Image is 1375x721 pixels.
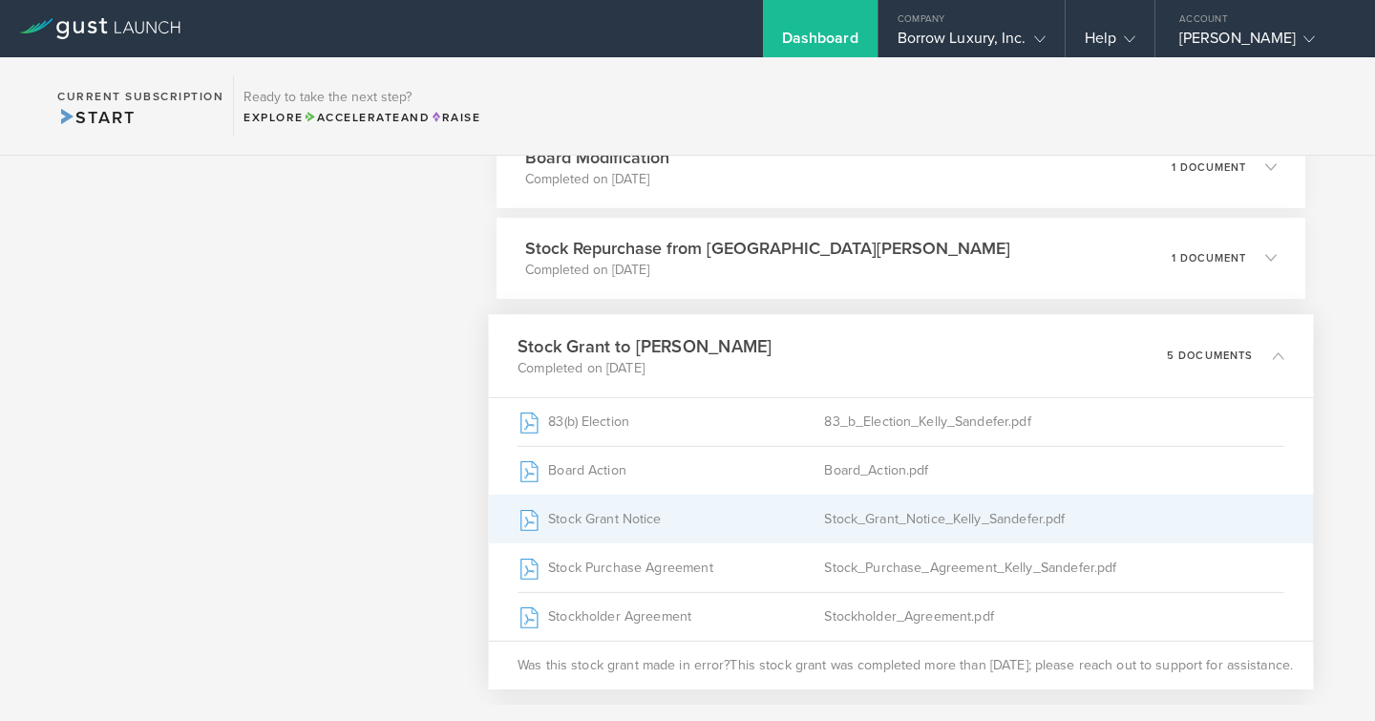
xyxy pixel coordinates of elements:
div: Stock Grant Notice [518,495,824,542]
span: Raise [430,111,480,124]
div: Stock_Purchase_Agreement_Kelly_Sandefer.pdf [824,543,1284,591]
div: [PERSON_NAME] [1179,29,1342,57]
div: Borrow Luxury, Inc. [898,29,1046,57]
p: Completed on [DATE] [525,261,1010,280]
div: Board_Action.pdf [824,446,1284,494]
p: Completed on [DATE] [525,170,669,189]
div: Dashboard [782,29,858,57]
span: This stock grant was completed more than [DATE]; please reach out to support for assistance. [730,655,1293,674]
span: Start [57,107,135,128]
div: Stockholder_Agreement.pdf [824,592,1284,640]
div: Help [1085,29,1135,57]
h3: Ready to take the next step? [243,91,480,104]
iframe: Chat Widget [1280,629,1375,721]
h3: Stock Grant to [PERSON_NAME] [518,333,772,359]
div: Was this stock grant made in error? [488,640,1313,689]
div: 83_b_Election_Kelly_Sandefer.pdf [824,397,1284,445]
h2: Current Subscription [57,91,223,102]
div: Ready to take the next step?ExploreAccelerateandRaise [233,76,490,136]
h3: Stock Repurchase from [GEOGRAPHIC_DATA][PERSON_NAME] [525,236,1010,261]
p: 1 document [1172,253,1246,264]
span: and [304,111,431,124]
div: Stock Purchase Agreement [518,543,824,591]
div: Board Action [518,446,824,494]
span: Accelerate [304,111,401,124]
p: 5 documents [1166,350,1253,360]
div: Stock_Grant_Notice_Kelly_Sandefer.pdf [824,495,1284,542]
div: Explore [243,109,480,126]
p: Completed on [DATE] [518,358,772,377]
h3: Board Modification [525,145,669,170]
div: 83(b) Election [518,397,824,445]
p: 1 document [1172,162,1246,173]
div: Stockholder Agreement [518,592,824,640]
